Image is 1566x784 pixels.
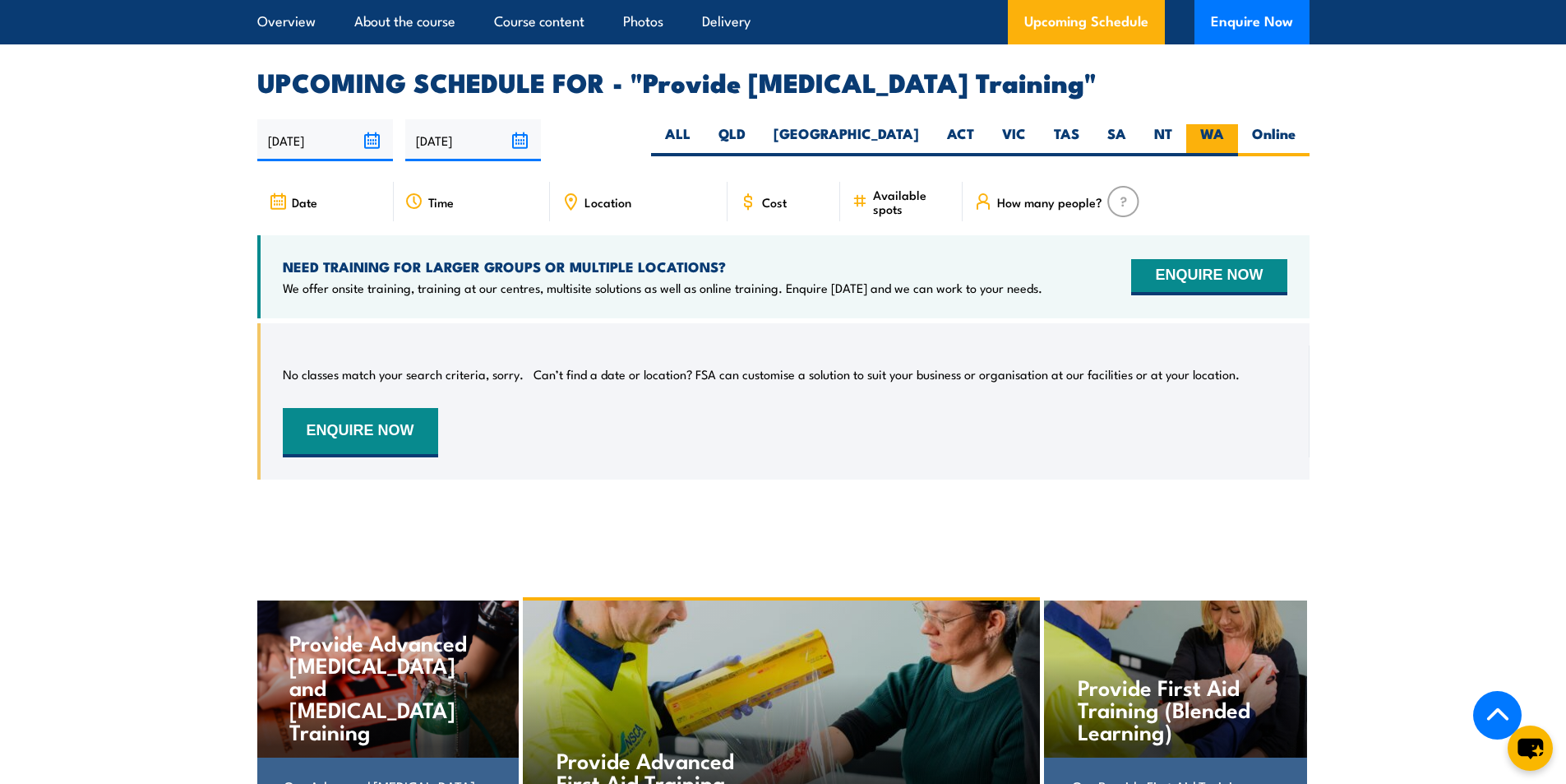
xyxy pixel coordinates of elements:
[704,124,760,156] label: QLD
[1078,675,1273,742] h4: Provide First Aid Training (Blended Learning)
[283,408,438,457] button: ENQUIRE NOW
[405,119,541,161] input: To date
[988,124,1040,156] label: VIC
[1093,124,1140,156] label: SA
[283,280,1042,296] p: We offer onsite training, training at our centres, multisite solutions as well as online training...
[1140,124,1186,156] label: NT
[257,70,1310,93] h2: UPCOMING SCHEDULE FOR - "Provide [MEDICAL_DATA] Training"
[651,124,704,156] label: ALL
[584,195,631,209] span: Location
[1508,726,1553,771] button: chat-button
[1040,124,1093,156] label: TAS
[762,195,787,209] span: Cost
[283,366,524,383] p: No classes match your search criteria, sorry.
[997,195,1102,209] span: How many people?
[1238,124,1310,156] label: Online
[534,366,1240,383] p: Can’t find a date or location? FSA can customise a solution to suit your business or organisation...
[292,195,317,209] span: Date
[760,124,933,156] label: [GEOGRAPHIC_DATA]
[873,188,951,216] span: Available spots
[1131,259,1287,295] button: ENQUIRE NOW
[283,257,1042,276] h4: NEED TRAINING FOR LARGER GROUPS OR MULTIPLE LOCATIONS?
[257,119,393,161] input: From date
[933,124,988,156] label: ACT
[289,631,484,742] h4: Provide Advanced [MEDICAL_DATA] and [MEDICAL_DATA] Training
[1186,124,1238,156] label: WA
[428,195,454,209] span: Time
